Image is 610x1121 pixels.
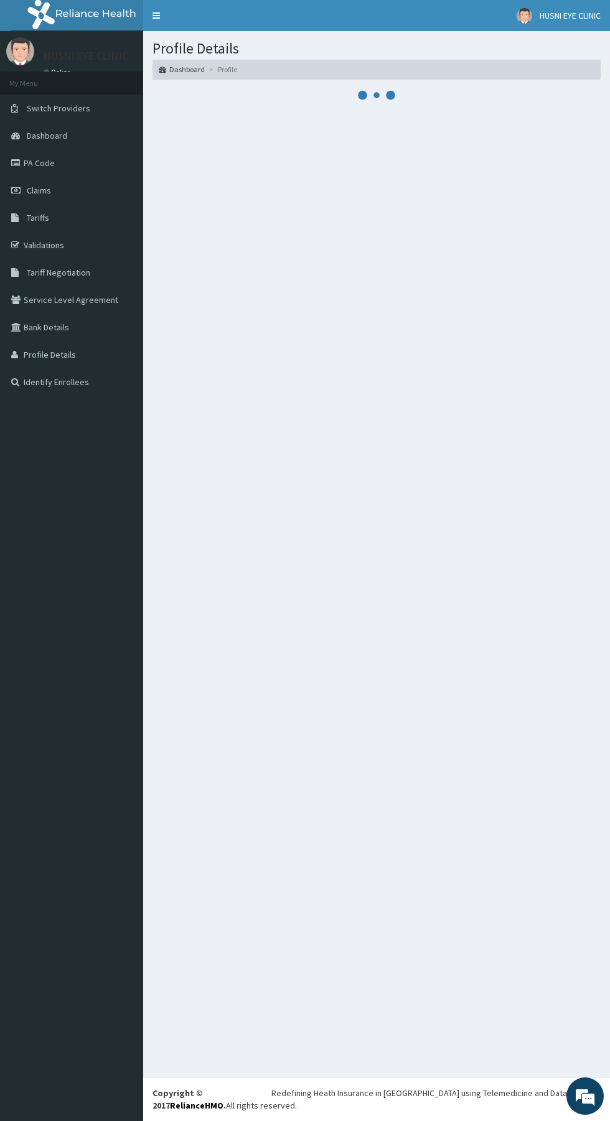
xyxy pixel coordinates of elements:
p: HUSNI EYE CLINIC [44,50,128,62]
strong: Copyright © 2017 . [152,1087,226,1111]
span: Switch Providers [27,103,90,114]
a: Online [44,68,73,77]
div: Redefining Heath Insurance in [GEOGRAPHIC_DATA] using Telemedicine and Data Science! [271,1087,601,1099]
img: User Image [6,37,34,65]
li: Profile [206,64,237,75]
span: Tariff Negotiation [27,267,90,278]
a: RelianceHMO [170,1100,223,1111]
span: Tariffs [27,212,49,223]
h1: Profile Details [152,40,601,57]
a: Dashboard [159,64,205,75]
span: Dashboard [27,130,67,141]
span: HUSNI EYE CLINIC [540,10,601,21]
img: User Image [517,8,532,24]
footer: All rights reserved. [143,1077,610,1121]
svg: audio-loading [358,77,395,114]
span: Claims [27,185,51,196]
